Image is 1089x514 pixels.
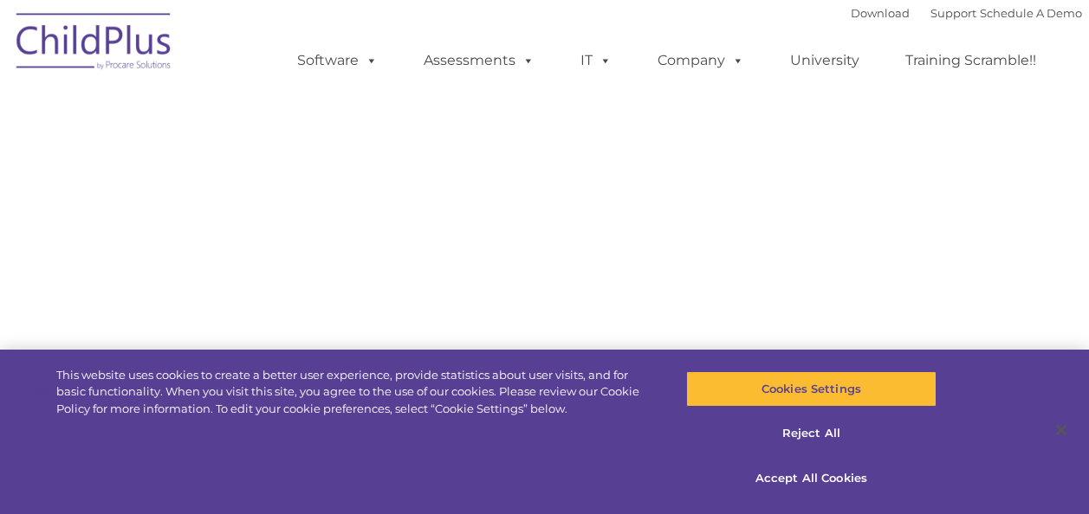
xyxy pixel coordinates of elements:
img: ChildPlus by Procare Solutions [8,1,181,87]
a: Download [851,6,910,20]
a: University [773,43,877,78]
a: Software [280,43,395,78]
font: | [851,6,1082,20]
a: Assessments [406,43,552,78]
button: Cookies Settings [686,371,937,408]
button: Reject All [686,416,937,453]
button: Accept All Cookies [686,460,937,497]
a: IT [563,43,629,78]
div: This website uses cookies to create a better user experience, provide statistics about user visit... [56,367,653,418]
a: Support [930,6,976,20]
button: Close [1042,411,1080,449]
a: Training Scramble!! [888,43,1053,78]
a: Schedule A Demo [980,6,1082,20]
a: Company [640,43,762,78]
